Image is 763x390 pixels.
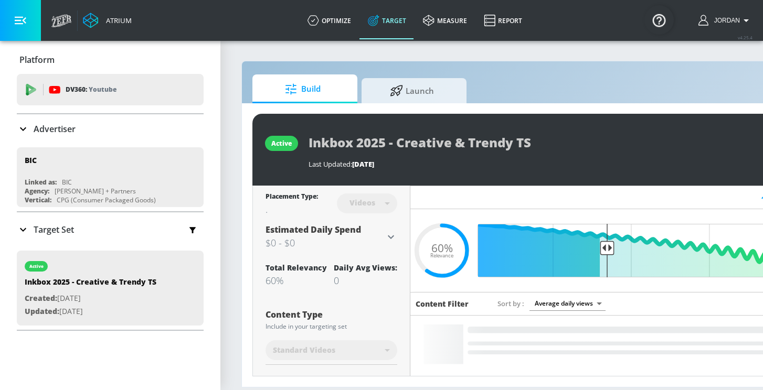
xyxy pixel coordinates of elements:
[29,264,44,269] div: active
[25,178,57,187] div: Linked as:
[266,224,361,235] span: Estimated Daily Spend
[83,13,132,28] a: Atrium
[66,84,116,95] p: DV360:
[17,212,204,247] div: Target Set
[25,155,37,165] div: BIC
[25,187,49,196] div: Agency:
[497,299,524,308] span: Sort by
[25,306,59,316] span: Updated:
[17,147,204,207] div: BICLinked as:BICAgency:[PERSON_NAME] + PartnersVertical:CPG (Consumer Packaged Goods)
[273,345,335,355] span: Standard Videos
[266,323,397,330] div: Include in your targeting set
[266,192,318,203] div: Placement Type:
[34,224,74,235] p: Target Set
[266,274,327,287] div: 60%
[266,263,327,273] div: Total Relevancy
[25,292,156,305] p: [DATE]
[475,2,531,39] a: Report
[17,45,204,74] div: Platform
[372,78,452,103] span: Launch
[89,84,116,95] p: Youtube
[698,14,753,27] button: Jordan
[25,305,156,318] p: [DATE]
[17,114,204,144] div: Advertiser
[57,196,156,204] div: CPG (Consumer Packaged Goods)
[34,123,76,135] p: Advertiser
[17,251,204,326] div: activeInkbox 2025 - Creative & Trendy TSCreated:[DATE]Updated:[DATE]
[25,196,51,204] div: Vertical:
[299,2,359,39] a: optimize
[271,139,292,148] div: active
[62,178,72,187] div: BIC
[266,224,397,250] div: Estimated Daily Spend$0 - $0
[25,293,57,303] span: Created:
[19,54,55,66] p: Platform
[431,242,453,253] span: 60%
[25,277,156,292] div: Inkbox 2025 - Creative & Trendy TS
[344,198,380,207] div: Videos
[710,17,740,24] span: login as: jordan.patrick@zefr.com
[266,235,385,250] h3: $0 - $0
[529,296,606,310] div: Average daily views
[263,77,343,102] span: Build
[644,5,674,35] button: Open Resource Center
[738,35,753,40] span: v 4.25.4
[17,74,204,105] div: DV360: Youtube
[102,16,132,25] div: Atrium
[430,253,453,258] span: Relevance
[415,2,475,39] a: measure
[352,159,374,169] span: [DATE]
[334,274,397,287] div: 0
[359,2,415,39] a: Target
[334,263,397,273] div: Daily Avg Views:
[55,187,136,196] div: [PERSON_NAME] + Partners
[266,310,397,319] div: Content Type
[416,299,469,309] h6: Content Filter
